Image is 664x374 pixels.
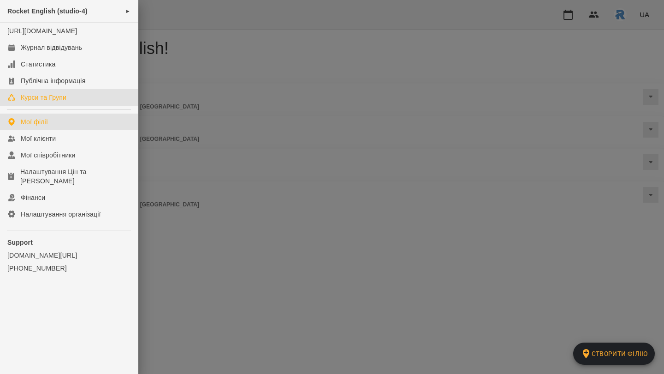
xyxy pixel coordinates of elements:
[21,117,48,127] div: Мої філії
[21,76,85,85] div: Публічна інформація
[7,251,130,260] a: [DOMAIN_NAME][URL]
[7,7,88,15] span: Rocket English (studio-4)
[21,193,45,202] div: Фінанси
[7,264,130,273] a: [PHONE_NUMBER]
[21,93,66,102] div: Курси та Групи
[21,151,76,160] div: Мої співробітники
[7,27,77,35] a: [URL][DOMAIN_NAME]
[21,43,82,52] div: Журнал відвідувань
[125,7,130,15] span: ►
[20,167,130,186] div: Налаштування Цін та [PERSON_NAME]
[21,210,101,219] div: Налаштування організації
[21,60,56,69] div: Статистика
[7,238,130,247] p: Support
[21,134,56,143] div: Мої клієнти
